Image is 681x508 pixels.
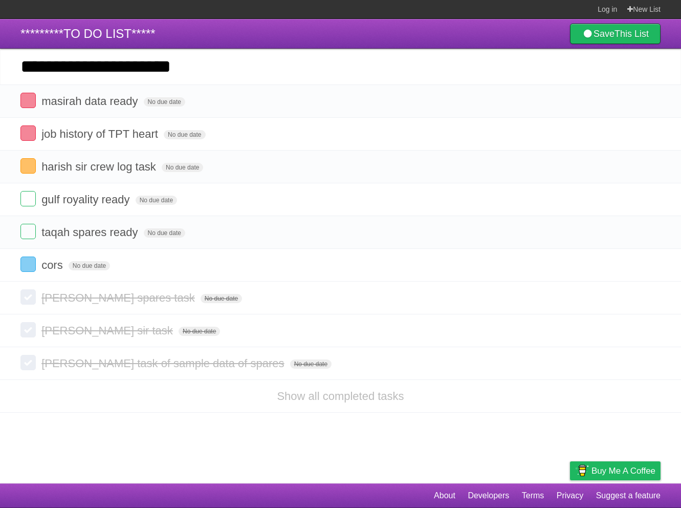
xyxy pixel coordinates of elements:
a: About [434,486,455,505]
span: No due date [201,294,242,303]
a: Show all completed tasks [277,390,404,403]
span: No due date [69,261,110,270]
span: No due date [162,163,203,172]
span: harish sir crew log task [41,160,159,173]
span: No due date [164,130,205,139]
img: Buy me a coffee [575,462,589,479]
a: Buy me a coffee [570,461,661,480]
span: job history of TPT heart [41,128,161,140]
span: No due date [179,327,220,336]
label: Done [20,224,36,239]
span: No due date [290,359,332,369]
b: This List [614,29,649,39]
span: taqah spares ready [41,226,140,239]
label: Done [20,93,36,108]
span: cors [41,259,65,271]
label: Done [20,355,36,370]
label: Done [20,322,36,337]
label: Done [20,158,36,174]
span: No due date [144,97,185,107]
span: No due date [144,228,185,238]
span: masirah data ready [41,95,140,108]
a: Suggest a feature [596,486,661,505]
span: gulf royality ready [41,193,132,206]
a: Privacy [557,486,583,505]
span: [PERSON_NAME] sir task [41,324,175,337]
label: Done [20,289,36,305]
label: Done [20,257,36,272]
span: No due date [136,196,177,205]
label: Done [20,191,36,206]
span: Buy me a coffee [591,462,655,480]
span: [PERSON_NAME] spares task [41,291,197,304]
a: Developers [468,486,509,505]
a: Terms [522,486,544,505]
a: SaveThis List [570,24,661,44]
label: Done [20,125,36,141]
span: [PERSON_NAME] task of sample data of spares [41,357,287,370]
